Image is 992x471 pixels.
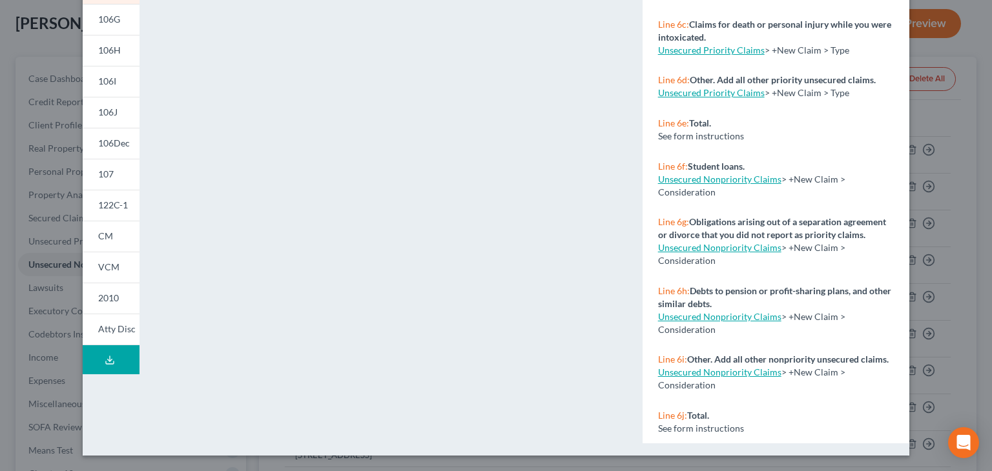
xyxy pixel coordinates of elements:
[765,45,849,55] span: > +New Claim > Type
[658,87,765,98] a: Unsecured Priority Claims
[83,4,139,35] a: 106G
[83,159,139,190] a: 107
[658,117,689,128] span: Line 6e:
[83,221,139,252] a: CM
[658,242,781,253] a: Unsecured Nonpriority Claims
[83,66,139,97] a: 106I
[658,19,891,43] strong: Claims for death or personal injury while you were intoxicated.
[658,19,689,30] span: Line 6c:
[98,137,130,148] span: 106Dec
[98,230,113,241] span: CM
[690,74,876,85] strong: Other. Add all other priority unsecured claims.
[687,410,709,421] strong: Total.
[948,427,979,458] div: Open Intercom Messenger
[98,292,119,303] span: 2010
[83,283,139,314] a: 2010
[658,311,781,322] a: Unsecured Nonpriority Claims
[658,285,690,296] span: Line 6h:
[83,314,139,345] a: Atty Disc
[658,216,689,227] span: Line 6g:
[688,161,745,172] strong: Student loans.
[658,174,845,197] span: > +New Claim > Consideration
[658,161,688,172] span: Line 6f:
[83,128,139,159] a: 106Dec
[98,323,136,334] span: Atty Disc
[658,174,781,185] a: Unsecured Nonpriority Claims
[658,45,765,55] a: Unsecured Priority Claims
[658,130,744,141] span: See form instructions
[83,252,139,283] a: VCM
[687,354,889,365] strong: Other. Add all other nonpriority unsecured claims.
[658,366,781,377] a: Unsecured Nonpriority Claims
[658,410,687,421] span: Line 6j:
[98,106,118,117] span: 106J
[98,199,128,210] span: 122C-1
[83,35,139,66] a: 106H
[98,45,121,55] span: 106H
[98,261,119,272] span: VCM
[658,354,687,365] span: Line 6i:
[83,190,139,221] a: 122C-1
[98,14,120,25] span: 106G
[98,75,116,86] span: 106I
[658,285,891,309] strong: Debts to pension or profit-sharing plans, and other similar debts.
[83,97,139,128] a: 106J
[658,74,690,85] span: Line 6d:
[765,87,849,98] span: > +New Claim > Type
[98,168,114,179] span: 107
[658,423,744,434] span: See form instructions
[689,117,711,128] strong: Total.
[658,216,886,240] strong: Obligations arising out of a separation agreement or divorce that you did not report as priority ...
[658,311,845,335] span: > +New Claim > Consideration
